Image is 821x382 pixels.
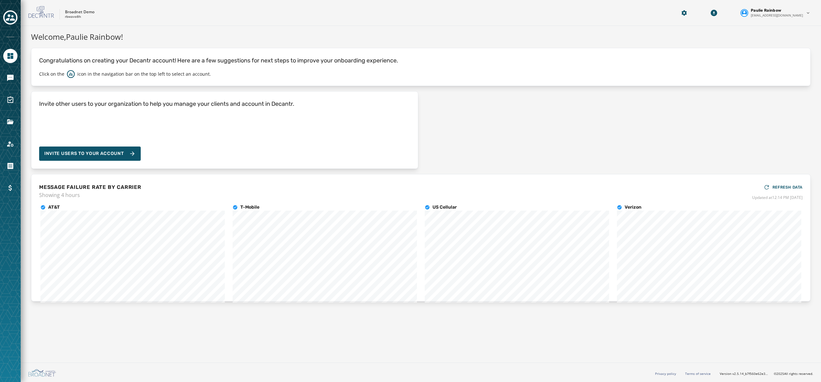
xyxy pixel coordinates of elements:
p: rbwave8h [65,15,81,19]
h4: US Cellular [432,204,457,211]
span: Version [720,371,769,376]
span: Showing 4 hours [39,191,141,199]
span: v2.5.14_b7f560e62e3347fd09829e8ac9922915a95fe427 [732,371,769,376]
h4: T-Mobile [240,204,259,211]
h4: AT&T [48,204,60,211]
a: Navigate to Surveys [3,93,17,107]
p: icon in the navigation bar on the top left to select an account. [77,71,211,77]
h4: Invite other users to your organization to help you manage your clients and account in Decantr. [39,99,294,108]
p: Broadnet Demo [65,9,94,15]
p: Click on the [39,71,64,77]
a: Navigate to Files [3,115,17,129]
p: Congratulations on creating your Decantr account! Here are a few suggestions for next steps to im... [39,56,803,65]
span: [EMAIL_ADDRESS][DOMAIN_NAME] [751,13,803,18]
button: Invite Users to your account [39,147,141,161]
a: Navigate to Orders [3,159,17,173]
a: Navigate to Home [3,49,17,63]
a: Navigate to Billing [3,181,17,195]
h4: Verizon [625,204,641,211]
a: Privacy policy [655,371,676,376]
span: Paulie Rainbow [751,8,781,13]
button: Download Menu [708,7,720,19]
h1: Welcome, Paulie Rainbow ! [31,31,811,43]
h4: MESSAGE FAILURE RATE BY CARRIER [39,183,141,191]
button: Toggle account select drawer [3,10,17,25]
a: Terms of service [685,371,711,376]
span: Updated at 12:14 PM [DATE] [752,195,803,200]
span: Invite Users to your account [44,150,124,157]
button: Manage global settings [678,7,690,19]
span: © 2025 All rights reserved. [774,371,813,376]
a: Navigate to Messaging [3,71,17,85]
button: REFRESH DATA [763,182,803,192]
button: User settings [738,5,813,20]
a: Navigate to Account [3,137,17,151]
span: REFRESH DATA [772,185,803,190]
